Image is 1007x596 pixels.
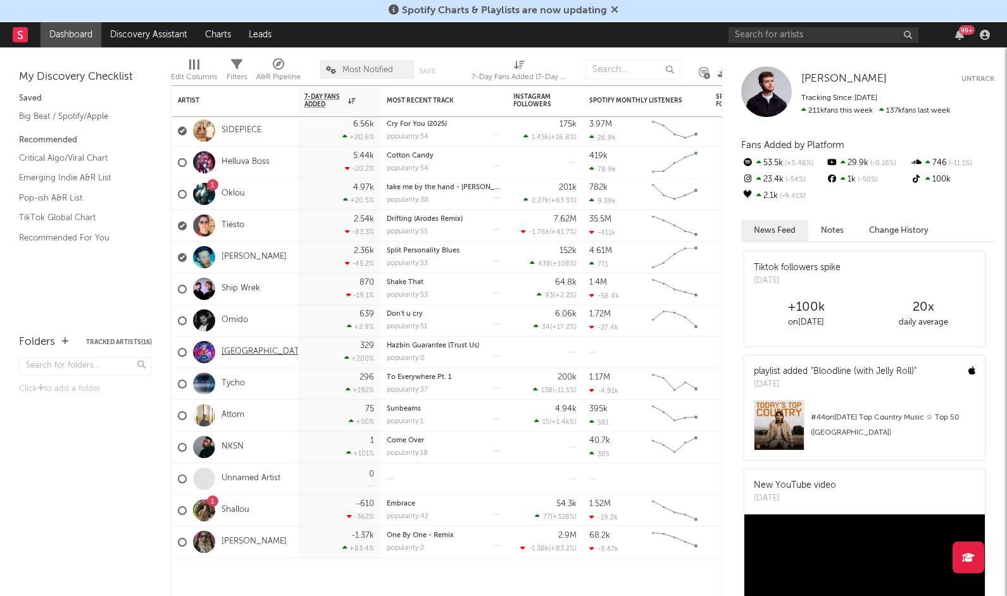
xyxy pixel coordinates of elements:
span: 2.27k [532,197,549,204]
a: Shallou [222,505,249,516]
button: News Feed [741,220,808,241]
div: 7.62M [554,215,577,223]
a: Hazbin Guarantee (Trust Us) [387,342,479,349]
div: ( ) [535,512,577,521]
a: Charts [196,22,240,47]
a: Sunbeams [387,406,421,413]
div: +50 % [349,418,374,426]
a: Unnamed Artist [222,473,280,484]
span: 77 [543,514,551,521]
div: 7-Day Fans Added (7-Day Fans Added) [472,70,566,85]
div: 40.7k [589,437,610,445]
div: Tiktok followers spike [754,261,841,275]
span: -50 % [856,177,878,183]
span: +108 % [553,261,575,268]
span: -11.5 % [554,387,575,394]
div: playlist added [754,365,916,378]
div: 782k [589,183,608,192]
span: +328 % [553,514,575,521]
button: Notes [808,220,856,241]
div: popularity: 37 [387,387,428,394]
a: Oklou [222,189,245,199]
a: Shake That [387,279,423,286]
div: -19.1 % [346,291,374,299]
a: Emerging Indie A&R List [19,171,139,185]
span: -0.16 % [868,160,896,167]
div: ( ) [534,418,577,426]
a: NKSN [222,442,244,452]
div: [DATE] [754,378,916,391]
div: 1.72M [589,310,611,318]
div: -411k [589,228,615,237]
div: 100k [910,171,994,188]
span: -1.38k [529,545,549,552]
div: 99 + [959,25,975,35]
div: -20.2 % [345,165,374,173]
a: Attom [222,410,244,421]
div: 200k [558,373,577,382]
div: +101 % [346,449,374,457]
a: Big Beat / Spotify/Apple [19,109,139,123]
svg: Chart title [646,147,703,178]
div: 296 [360,373,374,382]
div: -1.37k [351,531,374,540]
div: ( ) [521,228,577,236]
span: 93 [545,292,553,299]
div: 771 [589,260,608,268]
div: 9.39k [589,197,616,205]
div: popularity: 54 [387,165,428,172]
div: 152k [560,247,577,255]
div: 54.3k [556,500,577,508]
span: +1.4k % [551,419,575,426]
a: take me by the hand - [PERSON_NAME] remix [387,184,537,191]
div: One By One - Remix [387,532,501,539]
div: popularity: 0 [387,355,425,362]
svg: Chart title [646,368,703,400]
a: Pop-ish A&R List [19,191,139,205]
div: +20.5 % [343,196,374,204]
svg: Chart title [646,210,703,242]
div: Click to add a folder. [19,382,152,397]
div: ( ) [523,133,577,141]
span: Spotify Charts & Playlists are now updating [402,6,607,16]
div: Spotify Monthly Listeners [589,97,684,104]
div: 78.9k [589,165,616,173]
a: To Everywhere Pt. 1 [387,374,451,381]
div: popularity: 1 [387,418,423,425]
span: 211k fans this week [801,107,873,115]
button: Change History [856,220,941,241]
span: 34 [542,324,550,331]
span: 1.45k [532,134,549,141]
div: 639 [360,310,374,318]
span: Fans Added by Platform [741,140,844,150]
div: 7-Day Fans Added (7-Day Fans Added) [472,54,566,90]
svg: Chart title [646,431,703,463]
div: 68.2k [589,531,610,540]
span: +2.2 % [555,292,575,299]
svg: Chart title [646,178,703,210]
div: popularity: 55 [387,228,428,235]
a: Helluva Boss [222,157,270,168]
svg: Chart title [646,495,703,526]
div: A&R Pipeline [256,70,301,85]
div: Drifting (Arodes Remix) [387,216,501,223]
div: New YouTube video [754,479,836,492]
span: 138 [541,387,553,394]
span: [PERSON_NAME] [801,73,887,84]
div: Spotify Followers [716,93,760,108]
div: 329 [360,342,374,350]
span: +5.48 % [783,160,813,167]
div: 6.56k [353,120,374,128]
div: A&R Pipeline [256,54,301,90]
a: Dashboard [41,22,101,47]
div: -610 [356,500,374,508]
div: Cotton Candy [387,152,501,159]
svg: Chart title [646,526,703,558]
span: -9.41 % [778,193,806,200]
a: TikTok Global Chart [19,211,139,225]
div: 5.44k [353,152,374,160]
a: Drifting (Arodes Remix) [387,216,463,223]
div: popularity: 53 [387,292,428,299]
a: [PERSON_NAME] [222,252,287,263]
div: popularity: 51 [387,323,427,330]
